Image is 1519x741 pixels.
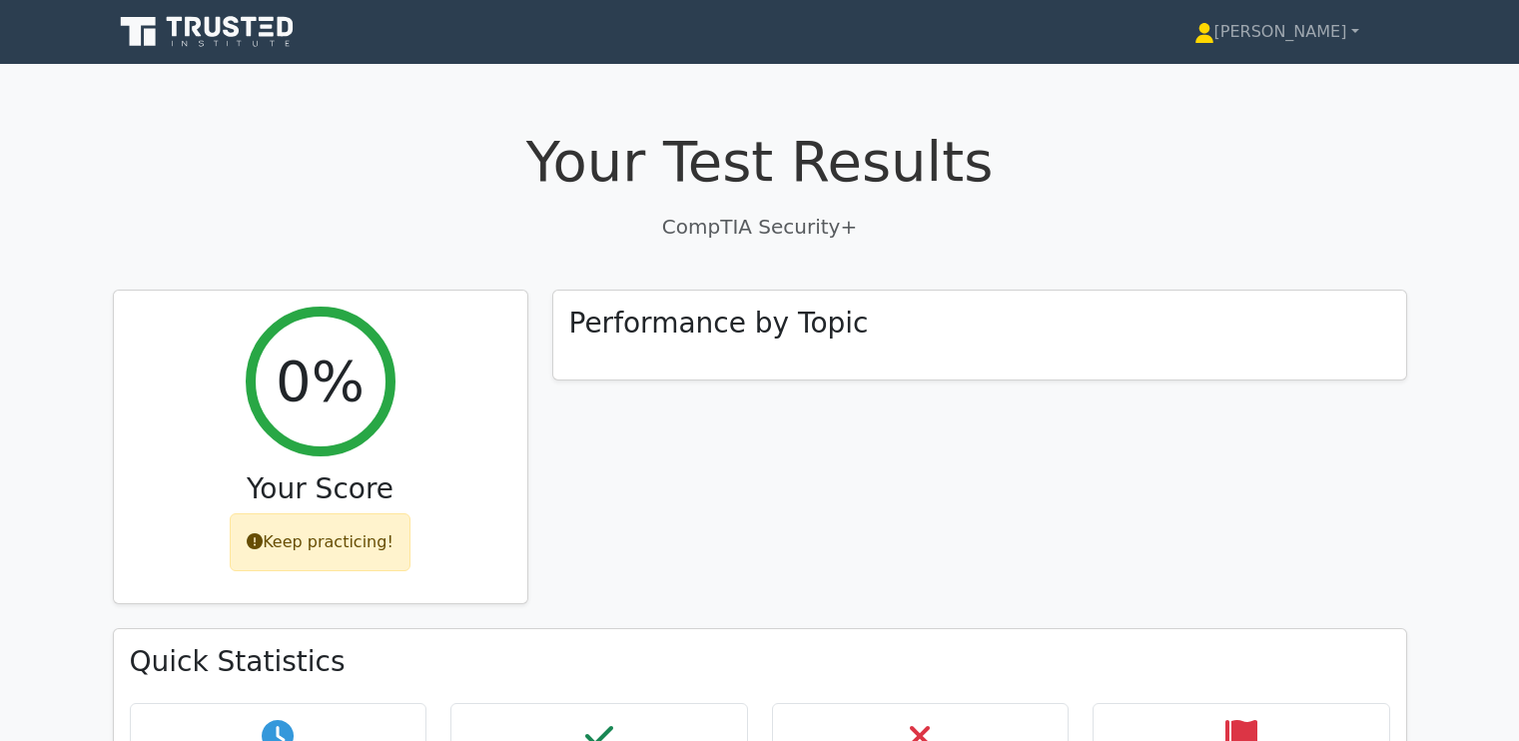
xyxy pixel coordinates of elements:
[130,645,1390,679] h3: Quick Statistics
[113,212,1407,242] p: CompTIA Security+
[276,348,365,414] h2: 0%
[113,128,1407,195] h1: Your Test Results
[130,472,511,506] h3: Your Score
[569,307,869,341] h3: Performance by Topic
[1146,12,1407,52] a: [PERSON_NAME]
[230,513,410,571] div: Keep practicing!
